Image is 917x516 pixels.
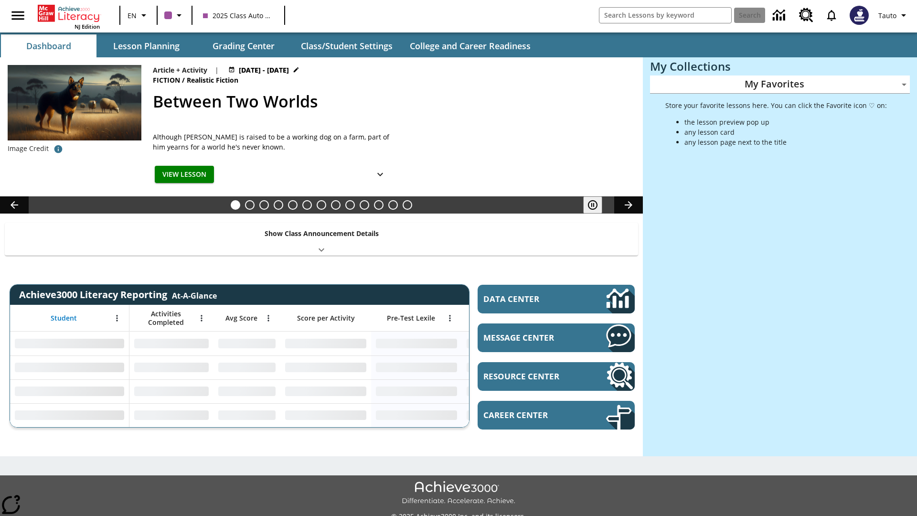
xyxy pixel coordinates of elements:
[38,3,100,30] div: Home
[614,196,643,214] button: Lesson carousel, Next
[478,401,635,430] a: Career Center
[288,200,298,210] button: Slide 5 The Last Homesteaders
[387,314,435,322] span: Pre-Test Lexile
[213,332,280,355] div: No Data,
[196,34,291,57] button: Grading Center
[360,200,369,210] button: Slide 10 Mixed Practice: Citing Evidence
[374,200,384,210] button: Slide 11 Pre-release lesson
[153,132,392,152] span: Although Chip is raised to be a working dog on a farm, part of him yearns for a world he's never ...
[403,200,412,210] button: Slide 13 Point of View
[583,196,602,214] button: Pause
[187,75,240,86] span: Realistic Fiction
[317,200,326,210] button: Slide 7 Attack of the Terrifying Tomatoes
[129,355,213,379] div: No Data,
[293,34,400,57] button: Class/Student Settings
[483,371,577,382] span: Resource Center
[215,65,219,75] span: |
[462,332,553,355] div: No Data,
[599,8,731,23] input: search field
[231,200,240,210] button: Slide 1 Between Two Worlds
[213,355,280,379] div: No Data,
[478,362,635,391] a: Resource Center, Will open in new tab
[129,403,213,427] div: No Data,
[8,144,49,153] p: Image Credit
[302,200,312,210] button: Slide 6 Solar Power to the People
[478,285,635,313] a: Data Center
[213,379,280,403] div: No Data,
[874,7,913,24] button: Profile/Settings
[239,65,289,75] span: [DATE] - [DATE]
[153,75,182,86] span: Fiction
[684,127,887,137] li: any lesson card
[583,196,612,214] div: Pause
[160,7,189,24] button: Class color is purple. Change class color
[153,89,631,114] h2: Between Two Worlds
[443,311,457,325] button: Open Menu
[172,289,217,301] div: At-A-Glance
[371,166,390,183] button: Show Details
[265,228,379,238] p: Show Class Announcement Details
[129,379,213,403] div: No Data,
[203,11,274,21] span: 2025 Class Auto Grade 13
[388,200,398,210] button: Slide 12 Career Lesson
[1,34,96,57] button: Dashboard
[155,166,214,183] button: View Lesson
[5,223,638,256] div: Show Class Announcement Details
[75,23,100,30] span: NJ Edition
[819,3,844,28] a: Notifications
[650,60,910,73] h3: My Collections
[767,2,793,29] a: Data Center
[4,1,32,30] button: Open side menu
[462,379,553,403] div: No Data,
[245,200,255,210] button: Slide 2 Test lesson 3/27 en
[478,323,635,352] a: Message Center
[213,403,280,427] div: No Data,
[123,7,154,24] button: Language: EN, Select a language
[153,132,392,152] div: Although [PERSON_NAME] is raised to be a working dog on a farm, part of him yearns for a world he...
[274,200,283,210] button: Slide 4 Cars of the Future?
[297,314,355,322] span: Score per Activity
[462,403,553,427] div: No Data,
[684,117,887,127] li: the lesson preview pop up
[49,140,68,158] button: Image credit: Shutterstock.AI/Shutterstock
[8,65,141,140] img: A dog with dark fur and light tan markings looks off into the distance while sheep graze in the b...
[129,332,213,355] div: No Data,
[684,137,887,147] li: any lesson page next to the title
[650,75,910,94] div: My Favorites
[134,310,197,327] span: Activities Completed
[19,288,217,301] span: Achieve3000 Literacy Reporting
[878,11,896,21] span: Tauto
[793,2,819,28] a: Resource Center, Will open in new tab
[844,3,874,28] button: Select a new avatar
[98,34,194,57] button: Lesson Planning
[331,200,341,210] button: Slide 8 Fashion Forward in Ancient Rome
[402,481,515,505] img: Achieve3000 Differentiate Accelerate Achieve
[483,409,577,420] span: Career Center
[483,332,577,343] span: Message Center
[345,200,355,210] button: Slide 9 The Invasion of the Free CD
[462,355,553,379] div: No Data,
[225,314,257,322] span: Avg Score
[665,100,887,110] p: Store your favorite lessons here. You can click the Favorite icon ♡ on:
[261,311,276,325] button: Open Menu
[259,200,269,210] button: Slide 3 Do You Want Fries With That?
[483,293,574,304] span: Data Center
[402,34,538,57] button: College and Career Readiness
[182,75,185,85] span: /
[51,314,77,322] span: Student
[226,65,301,75] button: Aug 26 - Aug 26 Choose Dates
[38,4,100,23] a: Home
[850,6,869,25] img: Avatar
[153,65,207,75] p: Article + Activity
[128,11,137,21] span: EN
[194,311,209,325] button: Open Menu
[110,311,124,325] button: Open Menu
